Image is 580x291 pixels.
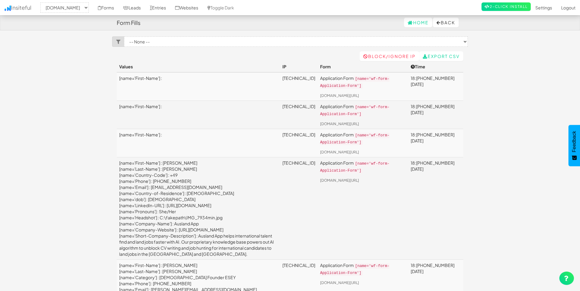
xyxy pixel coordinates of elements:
[320,262,406,276] p: Application Form
[282,262,315,268] a: [TECHNICAL_ID]
[408,101,464,129] td: 18:[PHONE_NUMBER][DATE]
[408,61,464,72] th: Time
[320,132,406,145] p: Application Form
[408,129,464,157] td: 18:[PHONE_NUMBER][DATE]
[419,51,463,61] a: Export CSV
[320,263,389,276] code: [name='wf-form-Application-Form']
[360,51,419,61] a: Block/Ignore IP
[482,2,531,11] a: 2-Click Install
[282,75,315,81] a: [TECHNICAL_ID]
[404,18,432,27] a: Home
[282,132,315,137] a: [TECHNICAL_ID]
[433,18,459,27] button: Back
[320,104,389,117] code: [name='wf-form-Application-Form']
[320,103,406,117] p: Application Form
[282,160,315,166] a: [TECHNICAL_ID]
[320,178,359,183] a: [DOMAIN_NAME][URL]
[280,61,318,72] th: IP
[320,93,359,98] a: [DOMAIN_NAME][URL]
[408,157,464,259] td: 18:[PHONE_NUMBER][DATE]
[117,129,280,157] td: [name='First-Name'] :
[282,104,315,109] a: [TECHNICAL_ID]
[318,61,408,72] th: Form
[117,72,280,101] td: [name='First-Name'] :
[320,75,406,89] p: Application Form
[320,280,359,285] a: [DOMAIN_NAME][URL]
[320,76,389,89] code: [name='wf-form-Application-Form']
[117,157,280,259] td: [name='First-Name'] : [PERSON_NAME] [name='Last-Name'] : [PERSON_NAME] [name='Country-Code'] : +4...
[320,160,406,174] p: Application Form
[117,20,140,26] h4: Form Fills
[117,61,280,72] th: Values
[320,150,359,154] a: [DOMAIN_NAME][URL]
[568,125,580,166] button: Feedback - Show survey
[320,133,389,145] code: [name='wf-form-Application-Form']
[408,72,464,101] td: 18:[PHONE_NUMBER][DATE]
[320,122,359,126] a: [DOMAIN_NAME][URL]
[571,131,577,152] span: Feedback
[117,101,280,129] td: [name='First-Name'] :
[5,5,11,11] img: icon.png
[320,161,389,173] code: [name='wf-form-Application-Form']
